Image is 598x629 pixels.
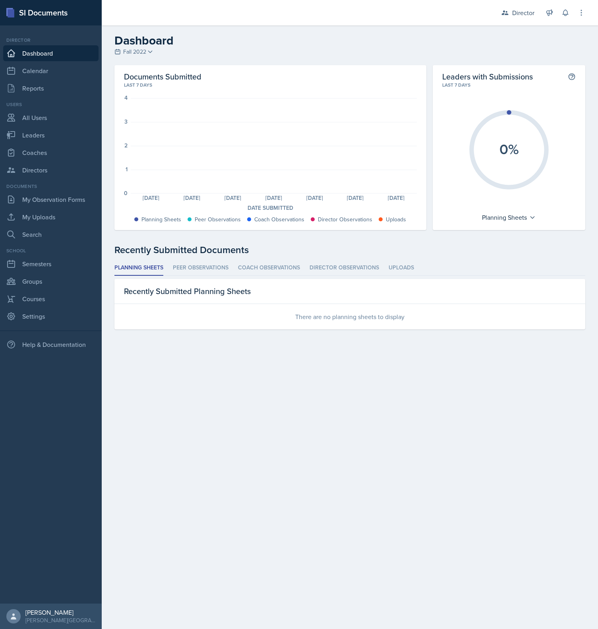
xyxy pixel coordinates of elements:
[310,260,379,276] li: Director Observations
[3,80,99,96] a: Reports
[335,195,376,201] div: [DATE]
[3,337,99,352] div: Help & Documentation
[124,95,128,101] div: 4
[114,304,585,329] div: There are no planning sheets to display
[3,273,99,289] a: Groups
[114,260,163,276] li: Planning Sheets
[294,195,335,201] div: [DATE]
[3,291,99,307] a: Courses
[114,243,585,257] div: Recently Submitted Documents
[124,143,128,148] div: 2
[25,608,95,616] div: [PERSON_NAME]
[3,37,99,44] div: Director
[3,308,99,324] a: Settings
[173,260,228,276] li: Peer Observations
[141,215,181,224] div: Planning Sheets
[3,226,99,242] a: Search
[238,260,300,276] li: Coach Observations
[195,215,241,224] div: Peer Observations
[3,45,99,61] a: Dashboard
[25,616,95,624] div: [PERSON_NAME][GEOGRAPHIC_DATA]
[124,190,128,196] div: 0
[124,204,417,212] div: Date Submitted
[126,166,128,172] div: 1
[478,211,540,224] div: Planning Sheets
[253,195,294,201] div: [DATE]
[3,247,99,254] div: School
[318,215,372,224] div: Director Observations
[3,63,99,79] a: Calendar
[123,48,146,56] span: Fall 2022
[3,192,99,207] a: My Observation Forms
[114,279,585,304] div: Recently Submitted Planning Sheets
[3,145,99,161] a: Coaches
[3,127,99,143] a: Leaders
[389,260,414,276] li: Uploads
[3,162,99,178] a: Directors
[3,256,99,272] a: Semesters
[131,195,172,201] div: [DATE]
[3,110,99,126] a: All Users
[124,81,417,89] div: Last 7 days
[124,72,417,81] h2: Documents Submitted
[386,215,406,224] div: Uploads
[114,33,585,48] h2: Dashboard
[213,195,254,201] div: [DATE]
[3,101,99,108] div: Users
[3,183,99,190] div: Documents
[376,195,417,201] div: [DATE]
[172,195,213,201] div: [DATE]
[254,215,304,224] div: Coach Observations
[124,119,128,124] div: 3
[442,72,533,81] h2: Leaders with Submissions
[3,209,99,225] a: My Uploads
[499,139,519,159] text: 0%
[512,8,534,17] div: Director
[442,81,576,89] div: Last 7 days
